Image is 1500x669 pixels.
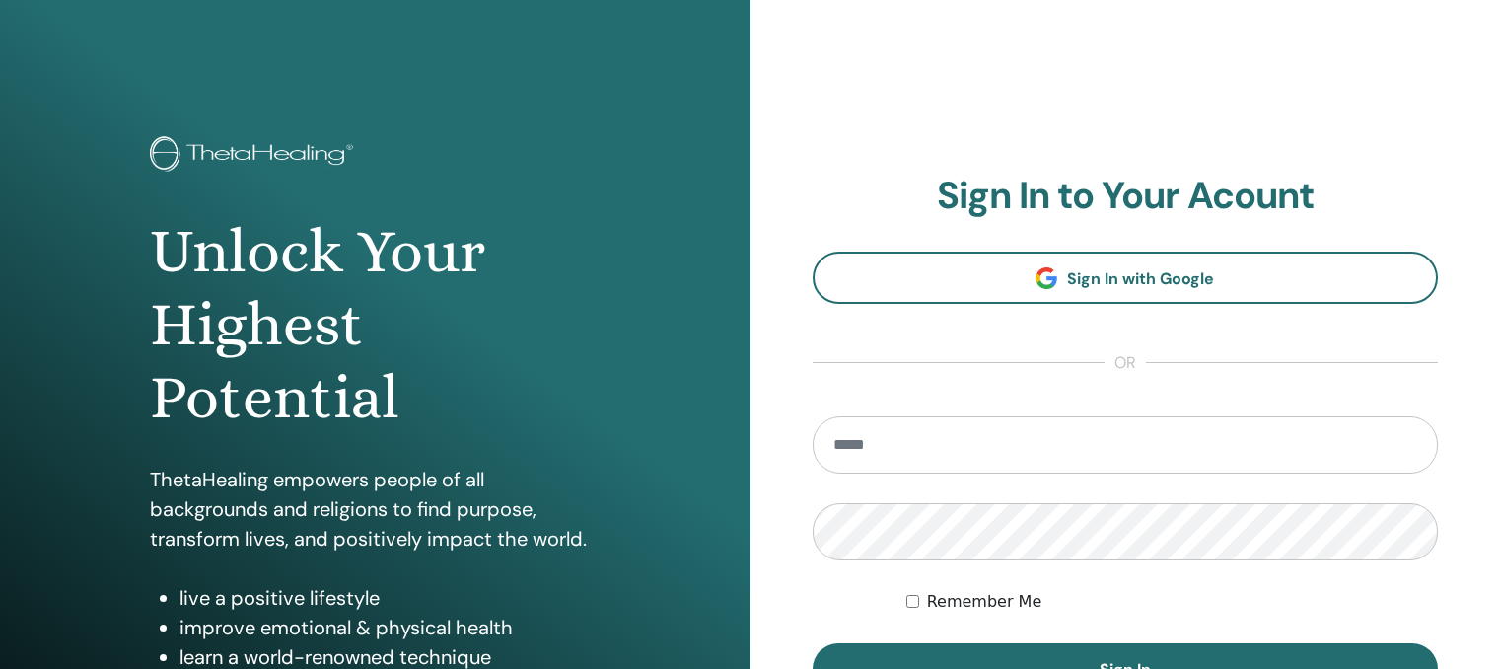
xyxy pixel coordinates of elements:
label: Remember Me [927,590,1042,614]
h2: Sign In to Your Acount [813,174,1439,219]
div: Keep me authenticated indefinitely or until I manually logout [906,590,1438,614]
span: Sign In with Google [1067,268,1214,289]
li: improve emotional & physical health [179,613,601,642]
h1: Unlock Your Highest Potential [150,215,601,435]
span: or [1105,351,1146,375]
li: live a positive lifestyle [179,583,601,613]
p: ThetaHealing empowers people of all backgrounds and religions to find purpose, transform lives, a... [150,465,601,554]
a: Sign In with Google [813,252,1439,304]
